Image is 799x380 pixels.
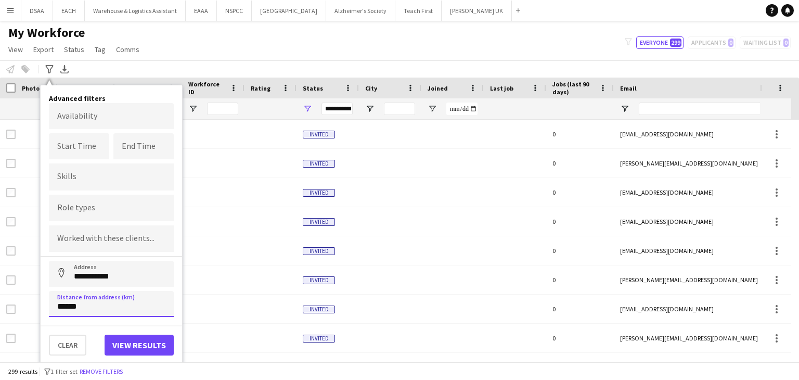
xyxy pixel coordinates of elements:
app-action-btn: Advanced filters [43,63,56,75]
button: [PERSON_NAME] UK [442,1,512,21]
input: Row Selection is disabled for this row (unchecked) [6,188,16,197]
span: Invited [303,335,335,343]
a: Status [60,43,88,56]
input: Type to search clients... [57,234,165,244]
span: View [8,45,23,54]
div: 0 [546,236,614,265]
div: 0 [546,324,614,352]
span: Comms [116,45,139,54]
button: EACH [53,1,85,21]
span: Export [33,45,54,54]
span: Workforce ID [188,80,226,96]
div: 0 [546,120,614,148]
input: Row Selection is disabled for this row (unchecked) [6,159,16,168]
span: 1 filter set [50,368,78,375]
span: Last job [490,84,513,92]
a: Comms [112,43,144,56]
span: Rating [251,84,270,92]
button: Teach First [395,1,442,21]
input: Row Selection is disabled for this row (unchecked) [6,130,16,139]
button: View results [105,335,174,356]
span: 299 [670,39,681,47]
input: Joined Filter Input [446,103,478,115]
button: Everyone299 [636,36,684,49]
span: Invited [303,189,335,197]
a: Tag [91,43,110,56]
span: Photo [22,84,40,92]
input: Row Selection is disabled for this row (unchecked) [6,217,16,226]
div: 0 [546,207,614,236]
h4: Advanced filters [49,94,174,103]
input: City Filter Input [384,103,415,115]
span: Invited [303,160,335,168]
button: Open Filter Menu [620,104,629,113]
input: Workforce ID Filter Input [207,103,238,115]
button: Warehouse & Logistics Assistant [85,1,186,21]
span: Email [620,84,637,92]
button: Open Filter Menu [188,104,198,113]
button: Alzheimer's Society [326,1,395,21]
button: Open Filter Menu [303,104,312,113]
button: NSPCC [217,1,252,21]
button: EAAA [186,1,217,21]
div: 0 [546,178,614,207]
button: Clear [49,335,86,356]
span: Invited [303,306,335,313]
input: Type to search skills... [57,172,165,182]
div: 0 [546,149,614,178]
input: Row Selection is disabled for this row (unchecked) [6,246,16,256]
a: Export [29,43,58,56]
div: 0 [546,295,614,323]
span: Invited [303,247,335,255]
span: City [365,84,377,92]
a: View [4,43,27,56]
span: Invited [303,218,335,226]
span: Status [303,84,323,92]
span: My Workforce [8,25,85,41]
span: Joined [428,84,448,92]
span: Status [64,45,84,54]
span: Tag [95,45,106,54]
div: 0 [546,265,614,294]
button: Open Filter Menu [365,104,375,113]
input: Row Selection is disabled for this row (unchecked) [6,275,16,285]
button: Remove filters [78,366,125,377]
input: Row Selection is disabled for this row (unchecked) [6,334,16,343]
button: [GEOGRAPHIC_DATA] [252,1,326,21]
app-action-btn: Export XLSX [58,63,71,75]
input: Type to search role types... [57,204,165,213]
span: First Name [74,84,106,92]
button: Open Filter Menu [428,104,437,113]
span: Last Name [131,84,162,92]
button: DSAA [21,1,53,21]
input: Row Selection is disabled for this row (unchecked) [6,305,16,314]
span: Invited [303,131,335,138]
span: Invited [303,276,335,284]
span: Jobs (last 90 days) [552,80,595,96]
